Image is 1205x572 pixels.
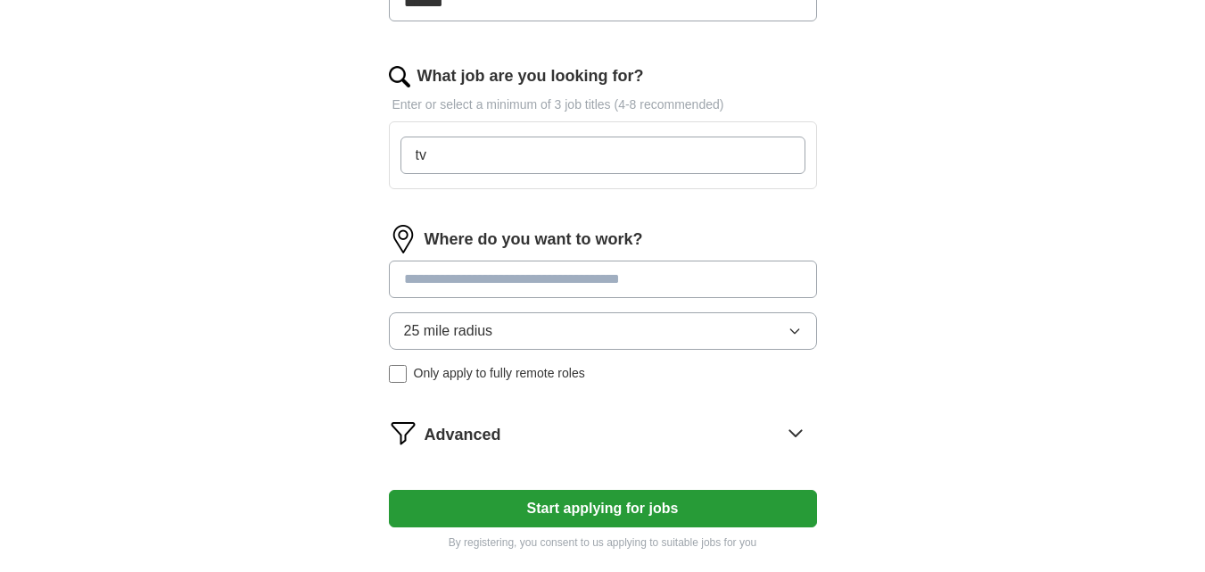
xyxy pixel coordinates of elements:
p: By registering, you consent to us applying to suitable jobs for you [389,535,817,551]
img: location.png [389,225,417,253]
input: Type a job title and press enter [400,137,805,174]
span: Only apply to fully remote roles [414,364,585,383]
span: 25 mile radius [404,320,493,342]
label: Where do you want to work? [425,228,643,252]
p: Enter or select a minimum of 3 job titles (4-8 recommended) [389,95,817,114]
img: search.png [389,66,410,87]
img: filter [389,419,417,447]
button: Start applying for jobs [389,490,817,527]
span: Advanced [425,423,501,447]
label: What job are you looking for? [417,64,644,88]
input: Only apply to fully remote roles [389,365,407,383]
button: 25 mile radius [389,312,817,350]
